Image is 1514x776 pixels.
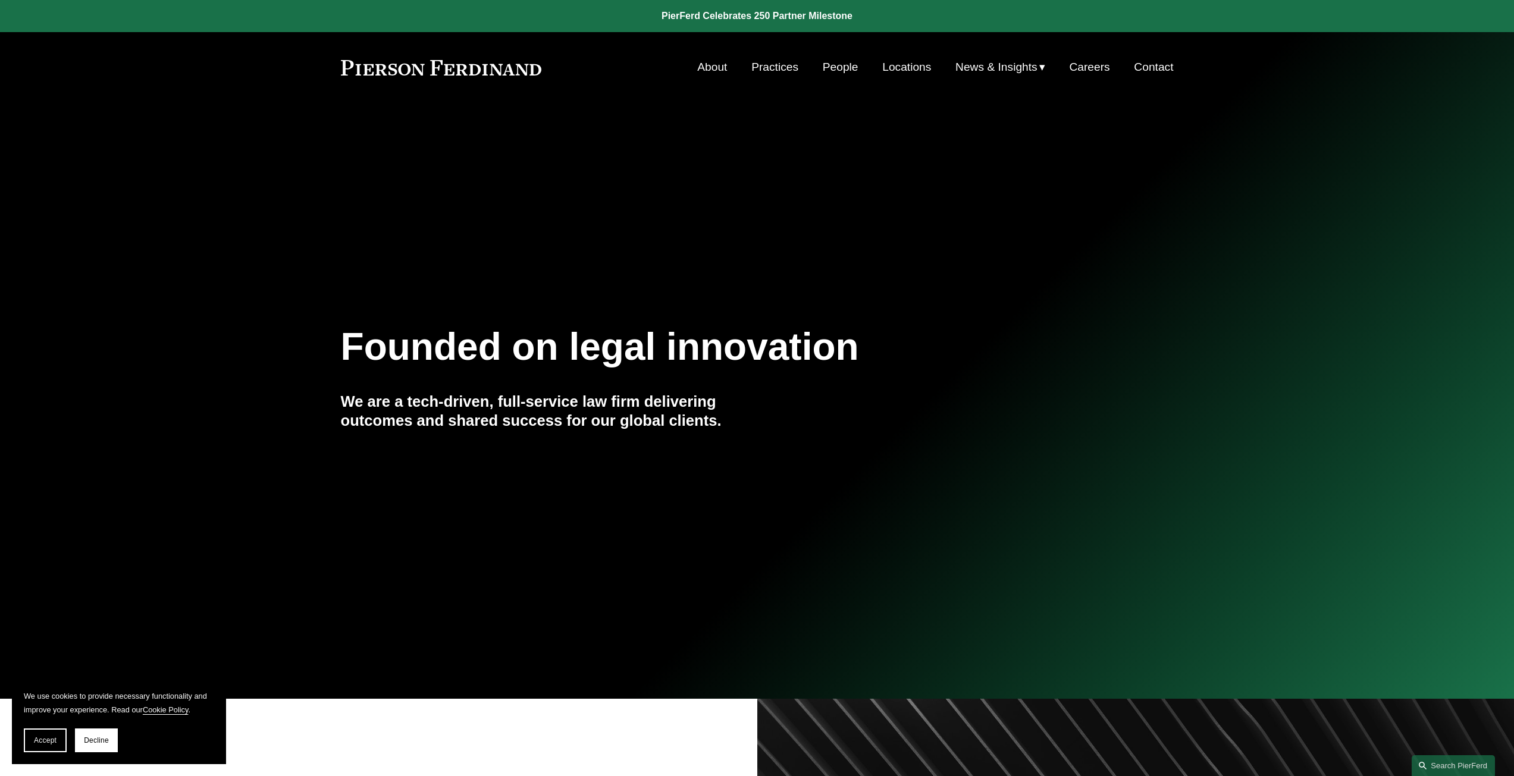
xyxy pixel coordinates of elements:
[1069,56,1109,78] a: Careers
[341,325,1035,369] h1: Founded on legal innovation
[12,677,226,764] section: Cookie banner
[823,56,858,78] a: People
[1412,755,1495,776] a: Search this site
[143,705,189,714] a: Cookie Policy
[882,56,931,78] a: Locations
[34,736,57,744] span: Accept
[955,56,1045,78] a: folder dropdown
[1134,56,1173,78] a: Contact
[24,728,67,752] button: Accept
[75,728,118,752] button: Decline
[24,689,214,717] p: We use cookies to provide necessary functionality and improve your experience. Read our .
[751,56,798,78] a: Practices
[955,57,1037,78] span: News & Insights
[341,392,757,431] h4: We are a tech-driven, full-service law firm delivering outcomes and shared success for our global...
[84,736,109,744] span: Decline
[697,56,727,78] a: About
